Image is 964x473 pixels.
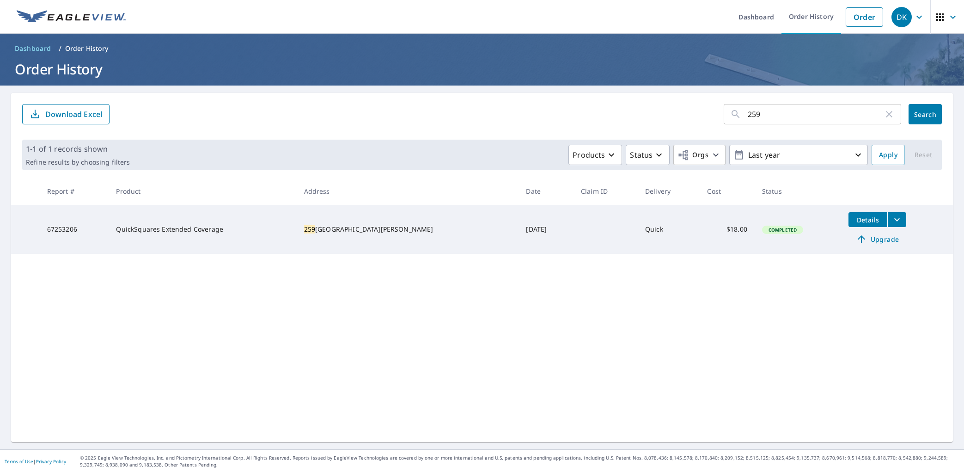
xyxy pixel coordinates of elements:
[304,225,315,233] mark: 259
[80,455,959,468] p: © 2025 Eagle View Technologies, Inc. and Pictometry International Corp. All Rights Reserved. Repo...
[40,178,109,205] th: Report #
[872,145,905,165] button: Apply
[65,44,109,53] p: Order History
[519,178,574,205] th: Date
[891,7,912,27] div: DK
[848,232,906,246] a: Upgrade
[748,101,884,127] input: Address, Report #, Claim ID, etc.
[574,178,638,205] th: Claim ID
[916,110,934,119] span: Search
[638,178,700,205] th: Delivery
[26,158,130,166] p: Refine results by choosing filters
[573,149,605,160] p: Products
[304,225,512,234] div: [GEOGRAPHIC_DATA][PERSON_NAME]
[5,458,33,465] a: Terms of Use
[848,212,887,227] button: detailsBtn-67253206
[17,10,126,24] img: EV Logo
[700,205,755,254] td: $18.00
[11,41,55,56] a: Dashboard
[297,178,519,205] th: Address
[638,205,700,254] td: Quick
[26,143,130,154] p: 1-1 of 1 records shown
[36,458,66,465] a: Privacy Policy
[5,459,66,464] p: |
[15,44,51,53] span: Dashboard
[879,149,897,161] span: Apply
[854,233,901,245] span: Upgrade
[909,104,942,124] button: Search
[11,60,953,79] h1: Order History
[519,205,574,254] td: [DATE]
[22,104,110,124] button: Download Excel
[626,145,670,165] button: Status
[40,205,109,254] td: 67253206
[729,145,868,165] button: Last year
[45,109,102,119] p: Download Excel
[673,145,726,165] button: Orgs
[677,149,708,161] span: Orgs
[59,43,61,54] li: /
[11,41,953,56] nav: breadcrumb
[846,7,883,27] a: Order
[854,215,882,224] span: Details
[630,149,653,160] p: Status
[744,147,853,163] p: Last year
[109,178,296,205] th: Product
[887,212,906,227] button: filesDropdownBtn-67253206
[568,145,622,165] button: Products
[755,178,841,205] th: Status
[700,178,755,205] th: Cost
[763,227,802,233] span: Completed
[109,205,296,254] td: QuickSquares Extended Coverage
